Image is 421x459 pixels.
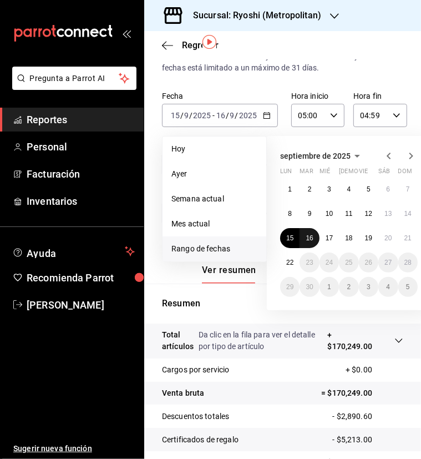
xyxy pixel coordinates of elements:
[27,245,120,258] span: Ayuda
[162,434,239,446] p: Certificados de regalo
[319,179,339,199] button: 3 de septiembre de 2025
[212,111,215,120] span: -
[359,204,378,224] button: 12 de septiembre de 2025
[171,168,257,180] span: Ayer
[398,277,418,297] button: 5 de octubre de 2025
[280,179,300,199] button: 1 de septiembre de 2025
[386,283,390,291] abbr: 4 de octubre de 2025
[280,204,300,224] button: 8 de septiembre de 2025
[184,9,321,22] h3: Sucursal: Ryoshi (Metropolitan)
[384,234,392,242] abbr: 20 de septiembre de 2025
[398,179,418,199] button: 7 de septiembre de 2025
[180,111,184,120] span: /
[306,283,313,291] abbr: 30 de septiembre de 2025
[404,234,412,242] abbr: 21 de septiembre de 2025
[406,185,410,193] abbr: 7 de septiembre de 2025
[171,218,257,230] span: Mes actual
[398,253,418,273] button: 28 de septiembre de 2025
[306,259,313,266] abbr: 23 de septiembre de 2025
[339,277,358,297] button: 2 de octubre de 2025
[308,185,312,193] abbr: 2 de septiembre de 2025
[122,29,131,38] button: open_drawer_menu
[384,210,392,218] abbr: 13 de septiembre de 2025
[406,283,410,291] abbr: 5 de octubre de 2025
[367,283,371,291] abbr: 3 de octubre de 2025
[398,228,418,248] button: 21 de septiembre de 2025
[326,234,333,242] abbr: 17 de septiembre de 2025
[27,270,135,285] span: Recomienda Parrot
[27,167,135,181] span: Facturación
[353,93,407,100] label: Hora fin
[280,277,300,297] button: 29 de septiembre de 2025
[27,194,135,209] span: Inventarios
[378,228,398,248] button: 20 de septiembre de 2025
[347,185,351,193] abbr: 4 de septiembre de 2025
[162,411,229,422] p: Descuentos totales
[333,434,403,446] p: - $5,213.00
[230,111,235,120] input: --
[398,204,418,224] button: 14 de septiembre de 2025
[327,185,331,193] abbr: 3 de septiembre de 2025
[319,168,330,179] abbr: miércoles
[333,411,403,422] p: - $2,890.60
[30,73,119,84] span: Pregunta a Parrot AI
[359,168,368,179] abbr: viernes
[384,259,392,266] abbr: 27 de septiembre de 2025
[378,179,398,199] button: 6 de septiembre de 2025
[345,234,352,242] abbr: 18 de septiembre de 2025
[346,364,403,376] p: + $0.00
[365,210,372,218] abbr: 12 de septiembre de 2025
[359,253,378,273] button: 26 de septiembre de 2025
[226,111,229,120] span: /
[162,329,199,352] p: Total artículos
[280,168,292,179] abbr: lunes
[170,111,180,120] input: --
[300,179,319,199] button: 2 de septiembre de 2025
[328,329,372,352] p: + $170,249.00
[162,297,403,310] p: Resumen
[162,93,278,100] label: Fecha
[365,259,372,266] abbr: 26 de septiembre de 2025
[321,387,403,399] p: = $170,249.00
[404,259,412,266] abbr: 28 de septiembre de 2025
[280,228,300,248] button: 15 de septiembre de 2025
[291,93,344,100] label: Hora inicio
[202,265,331,284] div: navigation tabs
[378,253,398,273] button: 27 de septiembre de 2025
[339,228,358,248] button: 18 de septiembre de 2025
[300,228,319,248] button: 16 de septiembre de 2025
[300,168,313,179] abbr: martes
[359,179,378,199] button: 5 de septiembre de 2025
[300,253,319,273] button: 23 de septiembre de 2025
[288,210,292,218] abbr: 8 de septiembre de 2025
[365,234,372,242] abbr: 19 de septiembre de 2025
[216,111,226,120] input: --
[235,111,239,120] span: /
[319,277,339,297] button: 1 de octubre de 2025
[326,259,333,266] abbr: 24 de septiembre de 2025
[8,80,136,92] a: Pregunta a Parrot AI
[367,185,371,193] abbr: 5 de septiembre de 2025
[347,283,351,291] abbr: 2 de octubre de 2025
[378,277,398,297] button: 4 de octubre de 2025
[345,210,352,218] abbr: 11 de septiembre de 2025
[280,149,364,163] button: septiembre de 2025
[286,259,293,266] abbr: 22 de septiembre de 2025
[286,234,293,242] abbr: 15 de septiembre de 2025
[184,111,189,120] input: --
[162,364,230,376] p: Cargos por servicio
[300,277,319,297] button: 30 de septiembre de 2025
[171,243,257,255] span: Rango de fechas
[319,253,339,273] button: 24 de septiembre de 2025
[280,152,351,160] span: septiembre de 2025
[239,111,257,120] input: ----
[359,277,378,297] button: 3 de octubre de 2025
[286,283,293,291] abbr: 29 de septiembre de 2025
[202,35,216,49] img: Tooltip marker
[162,387,204,399] p: Venta bruta
[398,168,412,179] abbr: domingo
[171,143,257,155] span: Hoy
[378,204,398,224] button: 13 de septiembre de 2025
[378,168,390,179] abbr: sábado
[280,253,300,273] button: 22 de septiembre de 2025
